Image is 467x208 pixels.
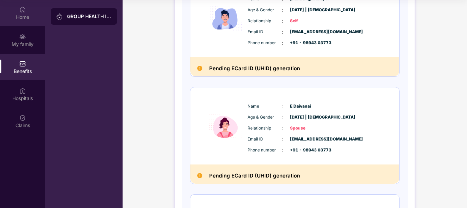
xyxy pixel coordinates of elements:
span: Email ID [248,136,282,143]
span: [DATE] | [DEMOGRAPHIC_DATA] [290,114,324,121]
img: Pending [197,173,202,178]
span: : [282,17,283,25]
span: : [282,114,283,121]
span: : [282,7,283,14]
img: svg+xml;base64,PHN2ZyBpZD0iSG9zcGl0YWxzIiB4bWxucz0iaHR0cDovL3d3dy53My5vcmcvMjAwMC9zdmciIHdpZHRoPS... [19,87,26,94]
span: [EMAIL_ADDRESS][DOMAIN_NAME] [290,29,324,35]
span: Phone number [248,40,282,46]
img: svg+xml;base64,PHN2ZyBpZD0iQmVuZWZpdHMiIHhtbG5zPSJodHRwOi8vd3d3LnczLm9yZy8yMDAwL3N2ZyIgd2lkdGg9Ij... [19,60,26,67]
h2: Pending ECard ID (UHID) generation [209,64,300,73]
span: [EMAIL_ADDRESS][DOMAIN_NAME] [290,136,324,143]
span: +91 - 98943 03773 [290,147,324,154]
span: : [282,103,283,110]
span: Relationship [248,18,282,24]
span: : [282,147,283,154]
span: Age & Gender [248,114,282,121]
span: Age & Gender [248,7,282,13]
img: svg+xml;base64,PHN2ZyB3aWR0aD0iMjAiIGhlaWdodD0iMjAiIHZpZXdCb3g9IjAgMCAyMCAyMCIgZmlsbD0ibm9uZSIgeG... [19,33,26,40]
div: GROUP HEALTH INSURANCE [67,13,112,20]
span: : [282,136,283,143]
img: icon [205,97,246,155]
span: +91 - 98943 03773 [290,40,324,46]
span: Email ID [248,29,282,35]
span: : [282,28,283,36]
span: : [282,39,283,47]
img: svg+xml;base64,PHN2ZyBpZD0iSG9tZSIgeG1sbnM9Imh0dHA6Ly93d3cudzMub3JnLzIwMDAvc3ZnIiB3aWR0aD0iMjAiIG... [19,6,26,13]
span: : [282,125,283,132]
span: Spouse [290,125,324,132]
span: Self [290,18,324,24]
span: Name [248,103,282,110]
img: svg+xml;base64,PHN2ZyB3aWR0aD0iMjAiIGhlaWdodD0iMjAiIHZpZXdCb3g9IjAgMCAyMCAyMCIgZmlsbD0ibm9uZSIgeG... [56,13,63,20]
h2: Pending ECard ID (UHID) generation [209,171,300,180]
span: [DATE] | [DEMOGRAPHIC_DATA] [290,7,324,13]
span: Phone number [248,147,282,154]
span: Relationship [248,125,282,132]
span: E Daivanai [290,103,324,110]
img: Pending [197,66,202,71]
img: svg+xml;base64,PHN2ZyBpZD0iQ2xhaW0iIHhtbG5zPSJodHRwOi8vd3d3LnczLm9yZy8yMDAwL3N2ZyIgd2lkdGg9IjIwIi... [19,114,26,121]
